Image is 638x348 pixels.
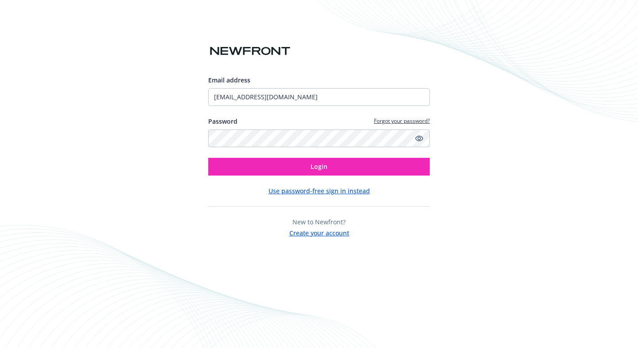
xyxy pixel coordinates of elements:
span: Email address [208,76,250,84]
button: Use password-free sign in instead [268,186,370,196]
span: Login [311,162,327,171]
a: Forgot your password? [374,117,430,125]
button: Create your account [289,227,349,238]
input: Enter your email [208,88,430,106]
input: Enter your password [208,129,430,147]
button: Login [208,158,430,176]
span: New to Newfront? [292,218,346,226]
label: Password [208,117,237,126]
a: Show password [414,133,424,144]
img: Newfront logo [208,43,292,59]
